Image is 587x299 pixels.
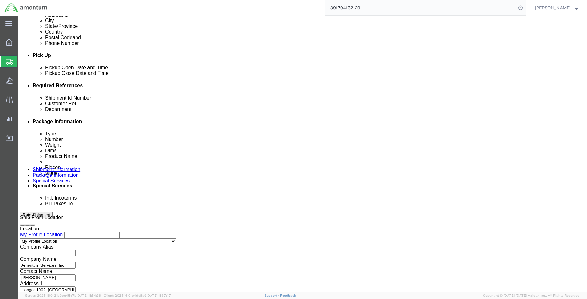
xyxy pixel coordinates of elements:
[4,3,48,13] img: logo
[146,294,171,297] span: [DATE] 11:37:47
[77,294,101,297] span: [DATE] 11:54:36
[25,294,101,297] span: Server: 2025.16.0-21b0bc45e7b
[18,16,587,292] iframe: FS Legacy Container
[104,294,171,297] span: Client: 2025.16.0-b4dc8a9
[535,4,571,11] span: Joshua Cuentas
[535,4,578,12] button: [PERSON_NAME]
[280,294,296,297] a: Feedback
[325,0,516,15] input: Search for shipment number, reference number
[264,294,280,297] a: Support
[483,293,579,298] span: Copyright © [DATE]-[DATE] Agistix Inc., All Rights Reserved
